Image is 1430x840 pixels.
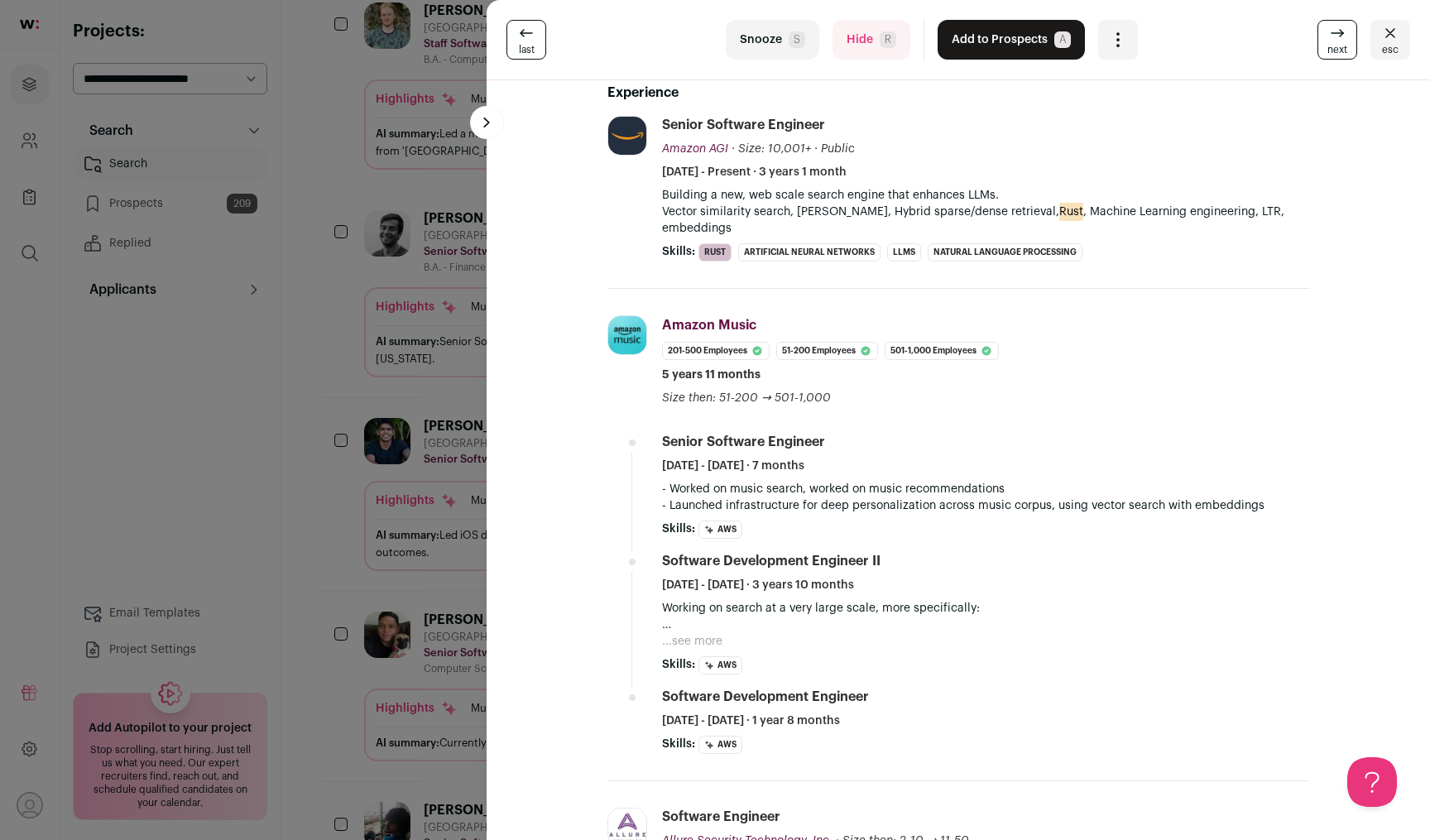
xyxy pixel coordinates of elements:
[662,433,825,451] div: Senior Software Engineer
[662,808,780,826] div: Software Engineer
[607,83,1309,103] h2: Experience
[662,633,722,650] button: ...see more
[662,392,831,404] span: Size then: 51-200 → 501-1,000
[1098,20,1138,60] button: Open dropdown
[726,20,819,60] button: SnoozeS
[1327,43,1347,56] span: next
[1382,43,1399,56] span: esc
[698,736,742,754] li: AWS
[662,521,695,537] span: Skills:
[1370,20,1410,60] button: Close
[662,116,825,134] div: Senior Software Engineer
[662,204,1309,237] p: Vector similarity search, [PERSON_NAME], Hybrid sparse/dense retrieval, , Machine Learning engine...
[698,656,742,674] li: AWS
[662,367,761,383] span: 5 years 11 months
[608,117,646,155] img: e36df5e125c6fb2c61edd5a0d3955424ed50ce57e60c515fc8d516ef803e31c7.jpg
[833,20,910,60] button: HideR
[662,187,1309,204] p: Building a new, web scale search engine that enhances LLMs.
[938,20,1085,60] button: Add to ProspectsA
[738,243,881,262] li: Artificial Neural Networks
[732,143,811,155] span: · Size: 10,001+
[1347,757,1397,807] iframe: Help Scout Beacon - Open
[1059,203,1083,221] mark: Rust
[698,521,742,539] li: AWS
[1054,31,1071,48] span: A
[821,143,855,155] span: Public
[506,20,546,60] a: last
[662,458,804,474] span: [DATE] - [DATE] · 7 months
[885,342,999,360] li: 501-1,000 employees
[662,342,770,360] li: 201-500 employees
[662,600,1309,633] p: Working on search at a very large scale, more specifically: - Productionizing ML models for candi...
[662,164,847,180] span: [DATE] - Present · 3 years 1 month
[608,316,646,354] img: f9b4e0294837f68fe74ad6aa83627ccadbc43dfba51d028e946283e6553a3d0d.jpg
[814,141,818,157] span: ·
[662,656,695,673] span: Skills:
[662,497,1309,514] p: - Launched infrastructure for deep personalization across music corpus, using vector search with ...
[887,243,921,262] li: LLMs
[928,243,1082,262] li: Natural Language Processing
[662,713,840,729] span: [DATE] - [DATE] · 1 year 8 months
[662,243,695,260] span: Skills:
[789,31,805,48] span: S
[519,43,535,56] span: last
[662,688,869,706] div: Software Development Engineer
[1317,20,1357,60] a: next
[880,31,896,48] span: R
[662,143,728,155] span: Amazon AGI
[776,342,878,360] li: 51-200 employees
[662,319,756,332] span: Amazon Music
[662,552,881,570] div: Software Development Engineer II
[662,577,854,593] span: [DATE] - [DATE] · 3 years 10 months
[662,481,1309,497] p: - Worked on music search, worked on music recommendations
[698,243,732,262] li: Rust
[662,736,695,752] span: Skills:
